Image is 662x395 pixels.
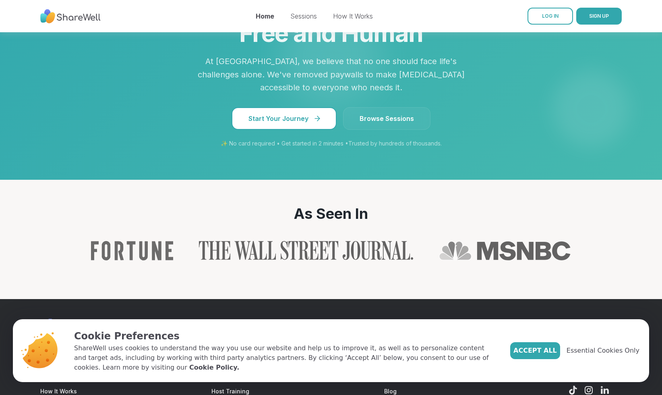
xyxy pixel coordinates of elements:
a: Home [256,12,274,20]
a: Host Training [211,388,249,395]
a: Read ShareWell coverage in MSNBC [439,241,571,260]
img: Fortune logo [91,241,173,260]
span: Free and Human [239,19,423,48]
a: How It Works [40,388,77,395]
a: Sessions [290,12,317,20]
a: How It Works [333,12,373,20]
img: Sharewell [39,318,130,342]
img: ShareWell Nav Logo [40,5,101,27]
p: At [GEOGRAPHIC_DATA], we believe that no one should face life's challenges alone. We've removed p... [196,55,466,94]
span: SIGN UP [589,13,609,19]
span: Essential Cookies Only [567,346,639,355]
span: Browse Sessions [360,114,414,123]
span: Start Your Journey [248,114,320,123]
p: Cookie Preferences [74,329,497,343]
span: LOG IN [542,13,559,19]
button: Accept All [510,342,560,359]
img: The Wall Street Journal logo [199,241,413,260]
p: ✨ No card required • Get started in 2 minutes • Trusted by hundreds of thousands. [125,139,537,148]
h2: As Seen In [48,206,614,222]
span: Accept All [513,346,557,355]
a: Cookie Policy. [189,363,239,372]
a: Read ShareWell coverage in Fortune [91,241,173,260]
img: MSNBC logo [439,241,571,260]
button: SIGN UP [576,8,622,25]
a: Browse Sessions [343,107,430,130]
a: Blog [384,388,397,395]
a: LOG IN [528,8,573,25]
p: ShareWell uses cookies to understand the way you use our website and help us to improve it, as we... [74,343,497,372]
a: Read ShareWell coverage in The Wall Street Journal [199,241,413,260]
p: Our vision is a world where no one has to face life’s challenges alone. [446,318,622,344]
button: Start Your Journey [232,107,337,130]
